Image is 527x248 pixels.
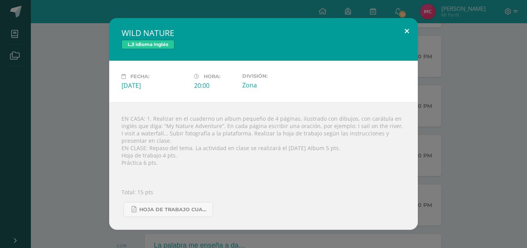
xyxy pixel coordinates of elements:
[109,102,418,230] div: EN CASA: 1. Realizar en el cuaderno un album pequeño de 4 páginas, ilustrado con dibujos, con car...
[194,81,236,90] div: 20:00
[130,74,149,79] span: Fecha:
[204,74,220,79] span: Hora:
[242,73,309,79] label: División:
[122,27,405,38] h2: WILD NATURE
[139,207,209,213] span: Hoja de trabajo CUARTO2.pdf
[396,18,418,44] button: Close (Esc)
[123,202,213,217] a: Hoja de trabajo CUARTO2.pdf
[242,81,309,89] div: Zona
[122,81,188,90] div: [DATE]
[122,40,174,49] span: L.3 Idioma Inglés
